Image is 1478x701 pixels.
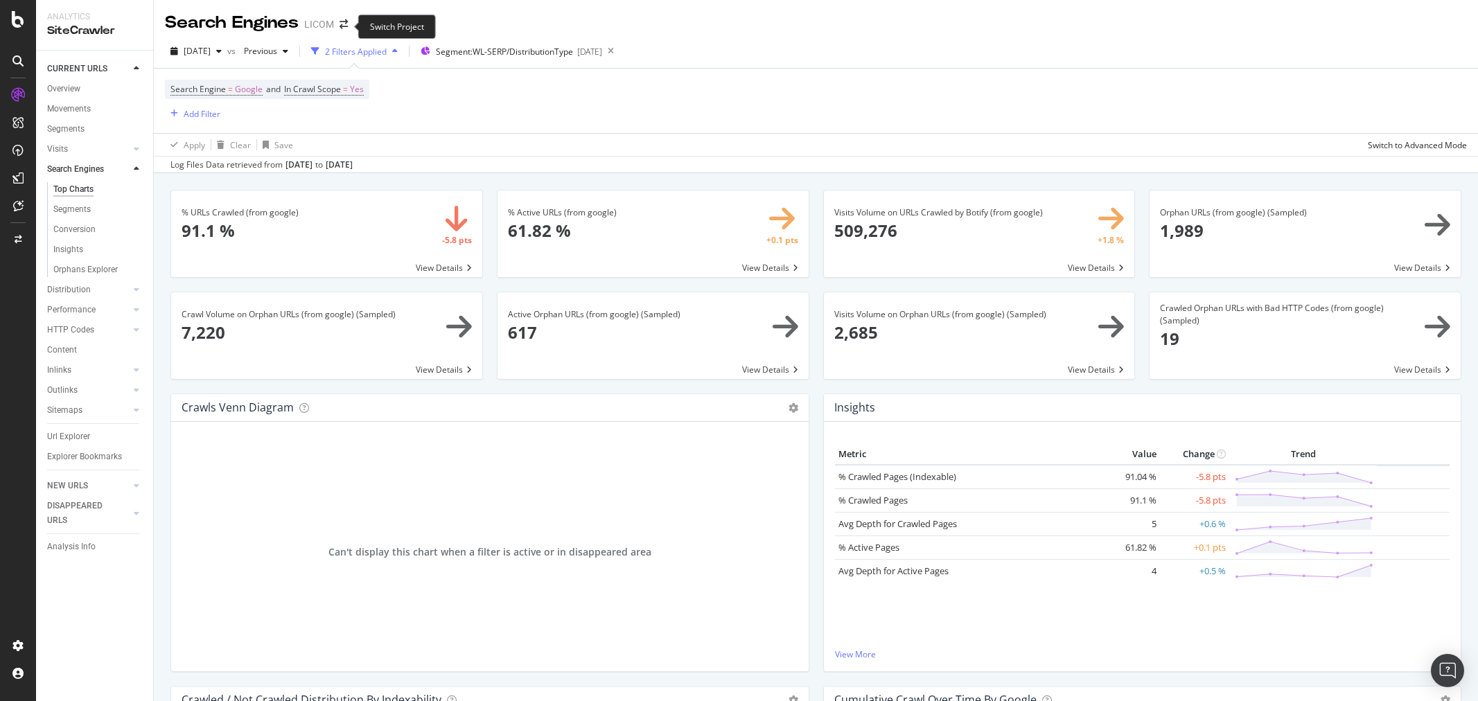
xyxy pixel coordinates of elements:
div: Analysis Info [47,540,96,554]
a: Orphans Explorer [53,263,143,277]
div: HTTP Codes [47,323,94,337]
td: 91.1 % [1105,488,1160,512]
a: Avg Depth for Active Pages [838,565,949,577]
div: Orphans Explorer [53,263,118,277]
td: 4 [1105,559,1160,583]
td: 5 [1105,512,1160,535]
div: Content [47,343,77,357]
th: Trend [1229,444,1377,465]
a: % Active Pages [838,541,899,553]
td: -5.8 pts [1160,465,1229,489]
a: DISAPPEARED URLS [47,499,130,528]
th: Change [1160,444,1229,465]
a: Avg Depth for Crawled Pages [838,517,957,530]
h4: Crawls Venn Diagram [182,398,294,417]
span: Previous [238,45,277,57]
a: % Crawled Pages [838,494,908,506]
div: Performance [47,303,96,317]
div: Switch Project [358,15,436,39]
div: Switch to Advanced Mode [1368,139,1467,151]
div: Top Charts [53,182,94,197]
div: Visits [47,142,68,157]
h4: Insights [834,398,875,417]
button: Add Filter [165,105,220,122]
a: HTTP Codes [47,323,130,337]
td: +0.1 pts [1160,535,1229,559]
a: % Crawled Pages (Indexable) [838,470,956,483]
button: Apply [165,134,205,156]
i: Options [789,403,798,413]
div: DISAPPEARED URLS [47,499,117,528]
div: Outlinks [47,383,78,398]
span: and [266,83,281,95]
span: = [343,83,348,95]
div: Inlinks [47,363,71,378]
div: Url Explorer [47,429,90,444]
a: Performance [47,303,130,317]
a: Conversion [53,222,143,237]
div: SiteCrawler [47,23,142,39]
div: Movements [47,102,91,116]
a: View More [835,648,1450,660]
div: [DATE] [577,46,602,57]
div: Sitemaps [47,403,82,418]
span: Yes [350,80,364,99]
a: Content [47,343,143,357]
span: vs [227,45,238,57]
a: Analysis Info [47,540,143,554]
div: Insights [53,242,83,257]
span: Google [235,80,263,99]
div: Segments [53,202,91,217]
a: Sitemaps [47,403,130,418]
span: In Crawl Scope [284,83,341,95]
div: 2 Filters Applied [325,46,387,57]
button: Clear [211,134,251,156]
td: +0.5 % [1160,559,1229,583]
div: Open Intercom Messenger [1431,654,1464,687]
th: Value [1105,444,1160,465]
button: 2 Filters Applied [306,40,403,62]
div: NEW URLS [47,479,88,493]
div: Search Engines [165,11,299,35]
a: Inlinks [47,363,130,378]
a: Segments [53,202,143,217]
a: Overview [47,82,143,96]
td: -5.8 pts [1160,488,1229,512]
div: Add Filter [184,108,220,120]
div: Log Files Data retrieved from to [170,159,353,171]
a: Explorer Bookmarks [47,450,143,464]
button: Segment:WL-SERP/DistributionType[DATE] [415,40,602,62]
a: Movements [47,102,143,116]
button: [DATE] [165,40,227,62]
div: [DATE] [285,159,313,171]
td: 61.82 % [1105,535,1160,559]
a: Segments [47,122,143,136]
td: 91.04 % [1105,465,1160,489]
span: Search Engine [170,83,226,95]
a: CURRENT URLS [47,62,130,76]
a: Insights [53,242,143,257]
a: Distribution [47,283,130,297]
a: NEW URLS [47,479,130,493]
button: Previous [238,40,294,62]
td: +0.6 % [1160,512,1229,535]
span: Can't display this chart when a filter is active or in disappeared area [328,545,651,559]
div: [DATE] [326,159,353,171]
a: Top Charts [53,182,143,197]
div: Segments [47,122,85,136]
span: Segment: WL-SERP/DistributionType [436,46,573,57]
span: 2025 Sep. 5th [184,45,211,57]
a: Url Explorer [47,429,143,444]
div: Search Engines [47,162,104,177]
a: Outlinks [47,383,130,398]
a: Visits [47,142,130,157]
a: Search Engines [47,162,130,177]
button: Save [257,134,293,156]
div: LICOM [304,17,334,31]
div: CURRENT URLS [47,62,107,76]
div: arrow-right-arrow-left [340,19,348,29]
div: Explorer Bookmarks [47,450,122,464]
div: Conversion [53,222,96,237]
div: Clear [230,139,251,151]
button: Switch to Advanced Mode [1362,134,1467,156]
